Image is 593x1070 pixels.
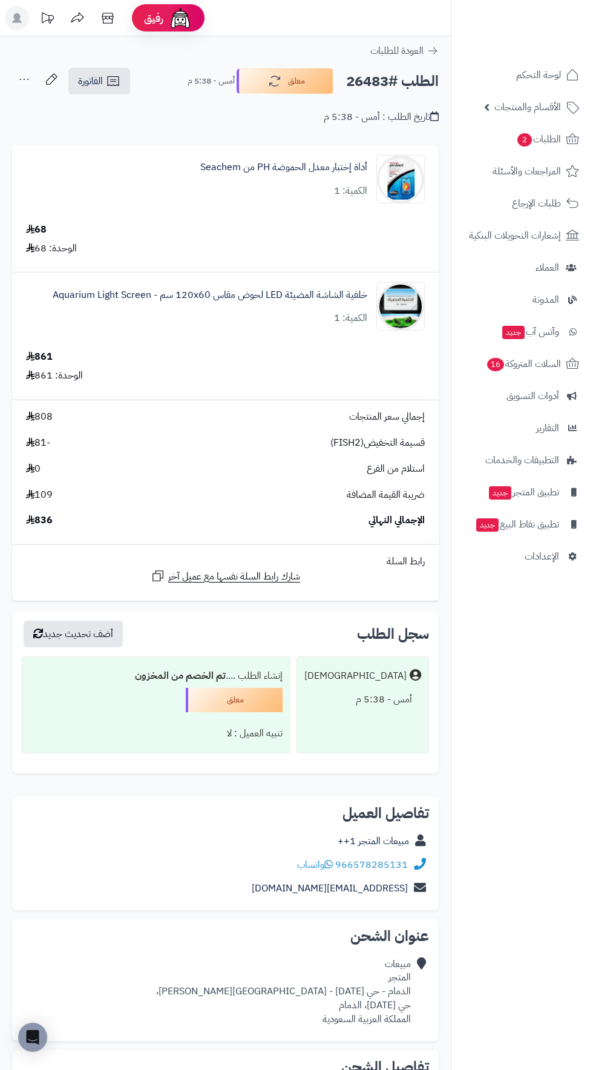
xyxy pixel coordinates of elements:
[26,436,50,450] span: -81
[252,881,408,896] a: [EMAIL_ADDRESS][DOMAIN_NAME]
[22,806,429,821] h2: تفاصيل العميل
[377,282,424,331] img: 1627617770-u1Wuwweueuk-uAquuaeughryjuhtgru-90x90.jpg
[516,67,561,84] span: لوحة التحكم
[237,68,333,94] button: معلق
[459,61,586,90] a: لوحة التحكم
[304,669,407,683] div: [DEMOGRAPHIC_DATA]
[135,669,226,683] b: تم الخصم من المخزون
[367,462,425,476] span: استلام من الفرع
[459,317,586,346] a: وآتس آبجديد
[502,326,525,339] span: جديد
[78,74,103,88] span: الفاتورة
[22,929,429,943] h2: عنوان الشحن
[200,160,367,174] a: أداة إختبار معدل الحموضة PH من Seachem
[459,125,586,154] a: الطلبات2
[347,488,425,502] span: ضريبة القيمة المضافة
[17,555,434,569] div: رابط السلة
[536,420,559,437] span: التقارير
[494,99,561,116] span: الأقسام والمنتجات
[459,478,586,507] a: تطبيق المتجرجديد
[459,189,586,218] a: طلبات الإرجاع
[346,69,439,94] h2: الطلب #26483
[156,957,411,1026] div: مبيعات المتجر الدمام - حي [DATE] - [GEOGRAPHIC_DATA][PERSON_NAME]، حي [DATE]، الدمام المملكة العر...
[459,381,586,411] a: أدوات التسويق
[469,227,561,244] span: إشعارات التحويلات البنكية
[330,436,425,450] span: قسيمة التخفيض(FISH2)
[188,75,235,87] small: أمس - 5:38 م
[459,414,586,443] a: التقارير
[26,514,53,527] span: 836
[186,688,283,712] div: معلق
[485,452,559,469] span: التطبيقات والخدمات
[68,68,130,94] a: الفاتورة
[26,462,41,476] span: 0
[24,621,123,647] button: أضف تحديث جديد
[18,1023,47,1052] div: Open Intercom Messenger
[334,184,367,198] div: الكمية: 1
[459,285,586,314] a: المدونة
[369,514,425,527] span: الإجمالي النهائي
[324,110,439,124] div: تاريخ الطلب : أمس - 5:38 م
[489,486,511,500] span: جديد
[357,627,429,641] h3: سجل الطلب
[297,857,333,872] a: واتساب
[53,288,367,302] a: خلفية الشاشة المضيئة LED لحوض مقاس 120x60 سم - Aquarium Light Screen
[517,133,532,147] span: 2
[26,223,47,237] div: 68
[334,311,367,325] div: الكمية: 1
[475,516,559,533] span: تطبيق نقاط البيع
[501,323,559,340] span: وآتس آب
[26,488,53,502] span: 109
[488,484,559,501] span: تطبيق المتجر
[349,410,425,424] span: إجمالي سعر المنتجات
[304,688,421,712] div: أمس - 5:38 م
[26,242,77,256] div: الوحدة: 68
[370,44,439,58] a: العودة للطلبات
[338,834,409,848] a: مبيعات المتجر 1++
[532,291,559,308] span: المدونة
[487,358,504,371] span: 16
[32,6,62,33] a: تحديثات المنصة
[26,410,53,424] span: 808
[151,569,300,584] a: شارك رابط السلة نفسها مع عميل آخر
[168,6,192,30] img: ai-face.png
[144,11,163,25] span: رفيق
[512,195,561,212] span: طلبات الإرجاع
[459,446,586,475] a: التطبيقات والخدمات
[26,369,83,383] div: الوحدة: 861
[506,388,559,405] span: أدوات التسويق
[493,163,561,180] span: المراجعات والأسئلة
[476,518,499,532] span: جديد
[459,510,586,539] a: تطبيق نقاط البيعجديد
[459,157,586,186] a: المراجعات والأسئلة
[370,44,424,58] span: العودة للطلبات
[486,355,561,372] span: السلات المتروكة
[459,542,586,571] a: الإعدادات
[168,570,300,584] span: شارك رابط السلة نفسها مع عميل آخر
[377,155,424,203] img: 6165dkB02hL._AC_SX569_-90x90.jpg
[516,131,561,148] span: الطلبات
[525,548,559,565] span: الإعدادات
[30,664,283,688] div: إنشاء الطلب ....
[459,221,586,250] a: إشعارات التحويلات البنكية
[536,259,559,276] span: العملاء
[30,722,283,745] div: تنبيه العميل : لا
[335,857,408,872] a: 966578285131
[26,350,53,364] div: 861
[459,253,586,282] a: العملاء
[459,349,586,378] a: السلات المتروكة16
